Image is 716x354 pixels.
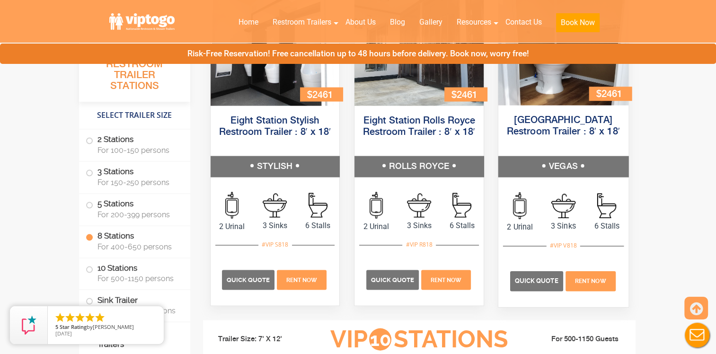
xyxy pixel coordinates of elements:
[86,162,184,191] label: 3 Stations
[513,193,526,220] img: an icon of urinal
[431,277,461,283] span: Rent Now
[371,276,414,283] span: Quick Quote
[407,194,431,218] img: an icon of sink
[225,192,239,219] img: an icon of urinal
[589,87,632,101] div: $2461
[74,312,86,323] li: 
[523,334,629,345] li: For 500-1150 Guests
[678,316,716,354] button: Live Chat
[556,13,600,32] button: Book Now
[412,12,450,33] a: Gallery
[338,12,383,33] a: About Us
[265,12,338,33] a: Restroom Trailers
[276,275,328,284] a: Rent Now
[575,278,606,285] span: Rent Now
[97,178,179,187] span: For 150-250 persons
[210,325,316,354] li: Trailer Size: 7' X 12'
[354,156,484,177] h5: ROLLS ROYCE
[19,316,38,335] img: Review Rating
[231,12,265,33] a: Home
[444,88,487,101] div: $2461
[369,328,391,351] span: 10
[441,220,484,231] span: 6 Stalls
[64,312,76,323] li: 
[366,275,420,284] a: Quick Quote
[402,239,435,251] div: #VIP R818
[597,194,616,219] img: an icon of Stall
[420,275,472,284] a: Rent Now
[55,330,72,337] span: [DATE]
[296,220,339,231] span: 6 Stalls
[222,275,276,284] a: Quick Quote
[452,193,471,218] img: an icon of Stall
[54,312,66,323] li: 
[86,258,184,288] label: 10 Stations
[258,239,292,251] div: #VIP S818
[86,226,184,256] label: 8 Stations
[79,45,190,102] h3: All Portable Restroom Trailer Stations
[286,277,317,283] span: Rent Now
[354,221,398,232] span: 2 Urinal
[97,274,179,283] span: For 500-1150 persons
[510,276,564,285] a: Quick Quote
[60,323,87,330] span: Star Rating
[498,157,628,177] h5: VEGAS
[219,116,331,137] a: Eight Station Stylish Restroom Trailer : 8′ x 18′
[498,12,549,33] a: Contact Us
[84,312,96,323] li: 
[564,276,617,285] a: Rent Now
[97,210,179,219] span: For 200-399 persons
[507,116,620,137] a: [GEOGRAPHIC_DATA] Restroom Trailer : 8′ x 18′
[498,222,541,233] span: 2 Urinal
[211,156,340,177] h5: STYLISH
[514,278,558,285] span: Quick Quote
[300,88,343,101] div: $2461
[309,193,327,218] img: an icon of Stall
[55,323,58,330] span: 5
[383,12,412,33] a: Blog
[363,116,475,137] a: Eight Station Rolls Royce Restroom Trailer : 8′ x 18′
[253,220,296,231] span: 3 Sinks
[86,130,184,159] label: 2 Stations
[86,194,184,223] label: 5 Stations
[315,327,522,353] h3: VIP Stations
[86,290,184,319] label: Sink Trailer
[211,221,254,232] span: 2 Urinal
[93,323,134,330] span: [PERSON_NAME]
[549,12,607,38] a: Book Now
[97,242,179,251] span: For 400-650 persons
[370,192,383,219] img: an icon of urinal
[398,220,441,231] span: 3 Sinks
[263,194,287,218] img: an icon of sink
[55,324,156,331] span: by
[450,12,498,33] a: Resources
[79,106,190,124] h4: Select Trailer Size
[97,146,179,155] span: For 100-150 persons
[94,312,106,323] li: 
[547,239,580,252] div: #VIP V818
[551,194,575,219] img: an icon of sink
[227,276,270,283] span: Quick Quote
[585,221,628,232] span: 6 Stalls
[541,221,585,232] span: 3 Sinks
